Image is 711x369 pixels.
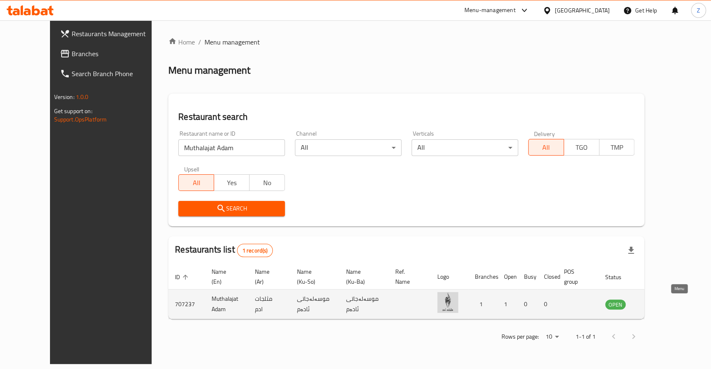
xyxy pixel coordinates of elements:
span: No [253,177,282,189]
button: TMP [599,139,635,156]
span: TGO [567,141,596,154]
span: ID [175,272,191,282]
nav: breadcrumb [168,37,644,47]
span: TMP [603,141,631,154]
div: Rows per page: [542,331,562,343]
span: Name (Ar) [255,267,280,287]
span: Search Branch Phone [72,69,162,79]
th: Busy [517,264,537,290]
td: Muthalajat Adam [205,290,248,319]
input: Search for restaurant name or ID.. [178,139,285,156]
td: موسەلەجاتی ئادەم [339,290,389,319]
span: OPEN [605,300,626,310]
a: Restaurants Management [53,24,169,44]
span: Z [697,6,700,15]
span: 1.0.0 [76,92,89,102]
td: 1 [468,290,497,319]
span: Yes [217,177,246,189]
span: Get support on: [54,106,92,116]
th: Action [642,264,671,290]
td: 0 [517,290,537,319]
button: No [249,174,285,191]
a: Home [168,37,195,47]
span: Name (Ku-So) [297,267,329,287]
li: / [198,37,201,47]
span: Name (En) [212,267,238,287]
table: enhanced table [168,264,671,319]
button: All [178,174,214,191]
span: Search [185,203,278,214]
p: 1-1 of 1 [575,332,595,342]
div: Menu-management [464,5,516,15]
h2: Restaurant search [178,111,634,123]
td: مثلجات ادم [248,290,290,319]
th: Branches [468,264,497,290]
th: Logo [431,264,468,290]
img: Muthalajat Adam [437,292,458,313]
div: Total records count [237,244,273,257]
label: Upsell [184,166,200,172]
span: Name (Ku-Ba) [346,267,379,287]
div: [GEOGRAPHIC_DATA] [555,6,610,15]
h2: Restaurants list [175,243,273,257]
button: TGO [564,139,599,156]
a: Branches [53,44,169,64]
span: Version: [54,92,75,102]
button: All [528,139,564,156]
th: Open [497,264,517,290]
span: 1 record(s) [237,247,273,255]
span: Ref. Name [395,267,421,287]
td: 0 [537,290,557,319]
span: Branches [72,49,162,59]
div: All [295,139,402,156]
button: Yes [214,174,249,191]
th: Closed [537,264,557,290]
label: Delivery [534,131,555,136]
p: Rows per page: [501,332,539,342]
span: All [182,177,211,189]
span: Menu management [205,37,260,47]
div: All [412,139,518,156]
td: 1 [497,290,517,319]
span: All [532,141,561,154]
td: موسەلەجاتی ئادەم [290,290,339,319]
a: Support.OpsPlatform [54,114,107,125]
div: Export file [621,240,641,260]
span: Status [605,272,632,282]
h2: Menu management [168,64,250,77]
span: POS group [564,267,589,287]
td: 707237 [168,290,205,319]
a: Search Branch Phone [53,64,169,84]
span: Restaurants Management [72,29,162,39]
button: Search [178,201,285,216]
